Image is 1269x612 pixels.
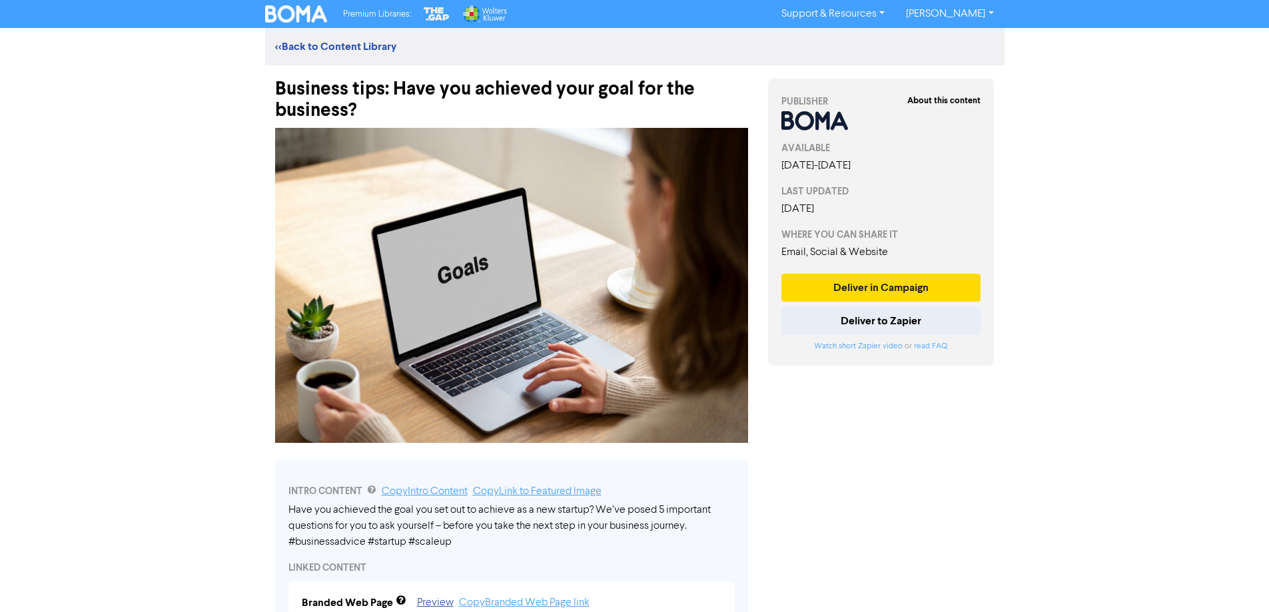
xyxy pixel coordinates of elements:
[781,340,981,352] div: or
[473,486,602,497] a: Copy Link to Featured Image
[288,502,735,550] div: Have you achieved the goal you set out to achieve as a new startup? We’ve posed 5 important quest...
[781,201,981,217] div: [DATE]
[781,141,981,155] div: AVAILABLE
[781,158,981,174] div: [DATE] - [DATE]
[781,95,981,109] div: PUBLISHER
[895,3,1004,25] a: [PERSON_NAME]
[265,5,328,23] img: BOMA Logo
[1102,468,1269,612] iframe: Chat Widget
[907,95,981,106] strong: About this content
[814,342,903,350] a: Watch short Zapier video
[462,5,507,23] img: Wolters Kluwer
[288,483,735,499] div: INTRO CONTENT
[781,274,981,302] button: Deliver in Campaign
[459,597,590,608] a: Copy Branded Web Page link
[417,597,454,608] a: Preview
[771,3,895,25] a: Support & Resources
[914,342,947,350] a: read FAQ
[781,244,981,260] div: Email, Social & Website
[781,228,981,242] div: WHERE YOU CAN SHARE IT
[275,40,396,53] a: <<Back to Content Library
[288,561,735,575] div: LINKED CONTENT
[302,595,393,611] div: Branded Web Page
[422,5,451,23] img: The Gap
[382,486,468,497] a: Copy Intro Content
[781,184,981,198] div: LAST UPDATED
[275,65,748,121] div: Business tips: Have you achieved your goal for the business?
[343,10,411,19] span: Premium Libraries:
[781,307,981,335] button: Deliver to Zapier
